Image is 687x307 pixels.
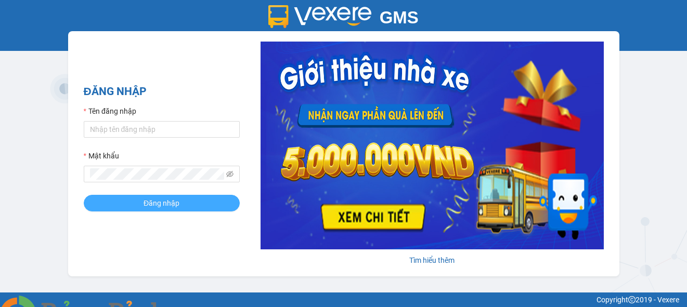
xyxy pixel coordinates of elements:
img: banner-0 [261,42,604,249]
label: Tên đăng nhập [84,105,136,117]
label: Mật khẩu [84,150,119,162]
span: Đăng nhập [144,197,179,209]
div: Copyright 2019 - Vexere [8,294,679,305]
button: Đăng nhập [84,195,240,211]
input: Tên đăng nhập [84,121,240,138]
span: eye-invisible [226,170,234,178]
span: copyright [628,296,636,303]
a: GMS [268,16,419,24]
h2: ĐĂNG NHẬP [84,83,240,100]
img: logo 2 [268,5,371,28]
div: Tìm hiểu thêm [261,255,604,266]
div: Hệ thống quản lý hàng hóa [3,34,684,46]
span: GMS [380,8,419,27]
input: Mật khẩu [90,168,224,180]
